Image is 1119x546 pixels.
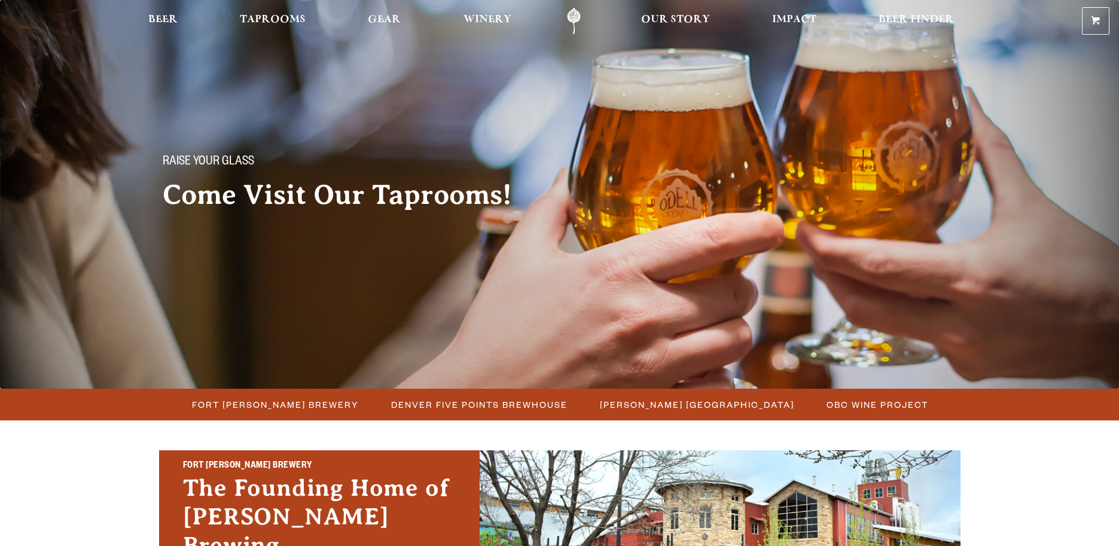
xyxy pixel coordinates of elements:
[384,396,574,413] a: Denver Five Points Brewhouse
[183,459,456,474] h2: Fort [PERSON_NAME] Brewery
[360,8,408,35] a: Gear
[464,15,511,25] span: Winery
[141,8,185,35] a: Beer
[871,8,962,35] a: Beer Finder
[368,15,401,25] span: Gear
[764,8,824,35] a: Impact
[593,396,800,413] a: [PERSON_NAME] [GEOGRAPHIC_DATA]
[163,180,536,210] h2: Come Visit Our Taprooms!
[391,396,568,413] span: Denver Five Points Brewhouse
[163,155,254,170] span: Raise your glass
[772,15,816,25] span: Impact
[600,396,794,413] span: [PERSON_NAME] [GEOGRAPHIC_DATA]
[819,396,934,413] a: OBC Wine Project
[827,396,928,413] span: OBC Wine Project
[240,15,306,25] span: Taprooms
[456,8,519,35] a: Winery
[641,15,710,25] span: Our Story
[148,15,178,25] span: Beer
[185,396,365,413] a: Fort [PERSON_NAME] Brewery
[633,8,718,35] a: Our Story
[551,8,596,35] a: Odell Home
[232,8,313,35] a: Taprooms
[192,396,359,413] span: Fort [PERSON_NAME] Brewery
[879,15,954,25] span: Beer Finder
